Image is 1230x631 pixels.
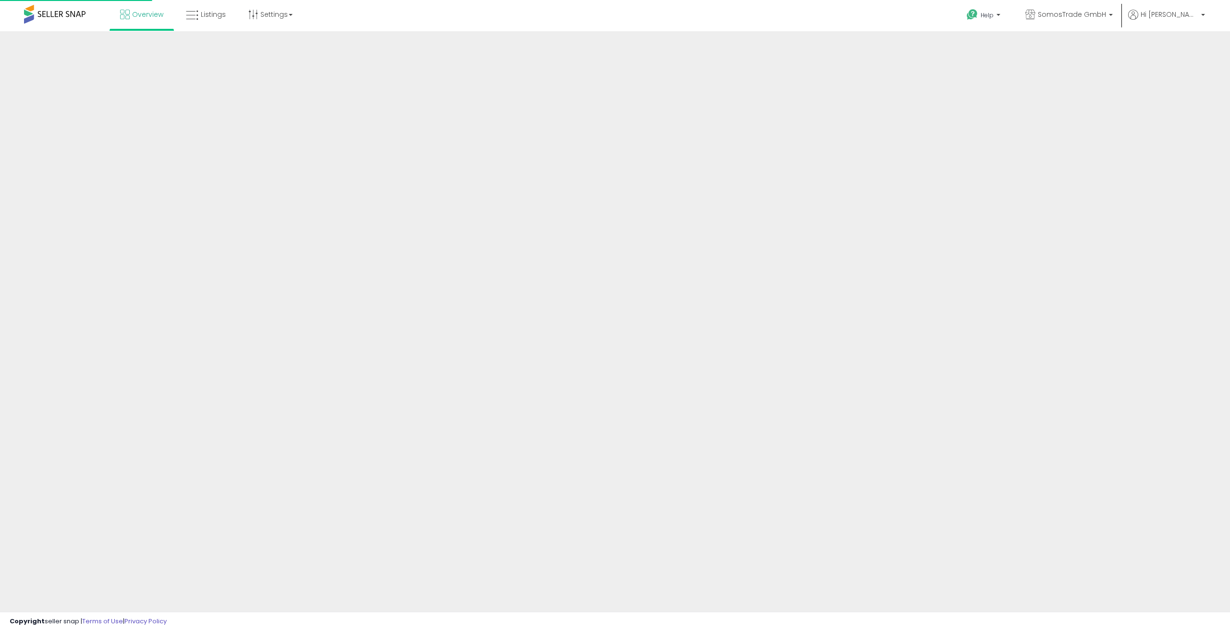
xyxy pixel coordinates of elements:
span: Hi [PERSON_NAME] [1141,10,1198,19]
span: Overview [132,10,163,19]
a: Hi [PERSON_NAME] [1128,10,1205,31]
a: Help [959,1,1010,31]
span: Listings [201,10,226,19]
span: Help [981,11,994,19]
span: SomosTrade GmbH [1038,10,1106,19]
i: Get Help [966,9,978,21]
